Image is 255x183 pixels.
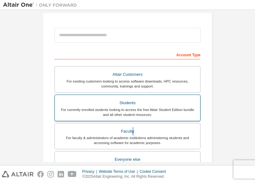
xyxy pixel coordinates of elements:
[47,171,54,177] img: instagram.svg
[59,107,196,117] div: For currently enrolled students looking to access the free Altair Student Edition bundle and all ...
[59,135,196,145] div: For faculty & administrators of academic institutions administering students and accessing softwa...
[55,49,200,59] div: Account Type
[58,171,64,177] img: linkedin.svg
[59,99,196,107] div: Students
[140,169,169,174] div: Cookie Consent
[59,79,196,89] div: For existing customers looking to access software downloads, HPC resources, community, trainings ...
[68,171,77,177] img: youtube.svg
[59,155,196,164] div: Everyone else
[59,70,196,79] div: Altair Customers
[3,2,80,8] img: Altair One
[99,169,140,174] div: Website Terms of Use
[37,171,44,177] img: facebook.svg
[82,169,99,174] div: Privacy
[2,171,34,177] img: altair_logo.svg
[59,127,196,136] div: Faculty
[82,174,170,179] p: © 2025 Altair Engineering, Inc. All Rights Reserved.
